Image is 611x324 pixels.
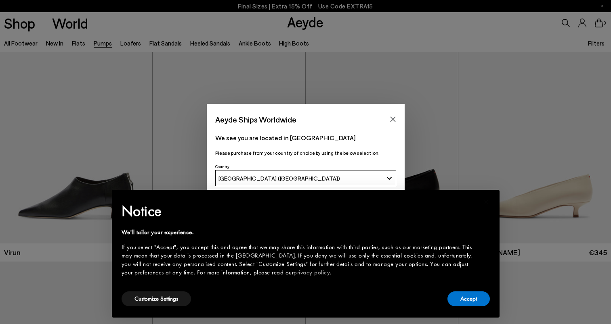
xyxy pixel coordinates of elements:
[122,243,477,277] div: If you select "Accept", you accept this and agree that we may share this information with third p...
[387,113,399,125] button: Close
[294,268,330,276] a: privacy policy
[484,195,489,208] span: ×
[218,175,340,182] span: [GEOGRAPHIC_DATA] ([GEOGRAPHIC_DATA])
[447,291,490,306] button: Accept
[215,149,396,157] p: Please purchase from your country of choice by using the below selection:
[215,164,229,169] span: Country
[122,228,477,237] div: We'll tailor your experience.
[477,192,496,212] button: Close this notice
[122,201,477,222] h2: Notice
[122,291,191,306] button: Customize Settings
[215,112,296,127] span: Aeyde Ships Worldwide
[215,133,396,143] p: We see you are located in [GEOGRAPHIC_DATA]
